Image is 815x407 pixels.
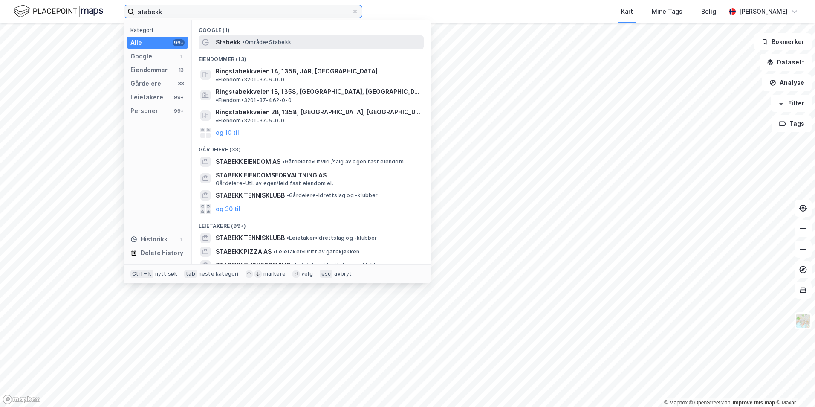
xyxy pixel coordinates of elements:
div: Kategori [130,27,188,33]
div: 1 [178,236,185,243]
span: STABEKK PIZZA AS [216,247,272,257]
span: STABEKK EIENDOMSFORVALTNING AS [216,170,420,180]
span: Gårdeiere • Idrettslag og -klubber [286,192,378,199]
span: • [292,262,295,268]
div: markere [263,270,286,277]
a: Mapbox [664,400,688,406]
div: Google [130,51,152,61]
div: nytt søk [155,270,178,277]
div: Mine Tags [652,6,682,17]
div: Kart [621,6,633,17]
button: og 30 til [216,204,240,214]
span: Ringstabekkveien 1A, 1358, JAR, [GEOGRAPHIC_DATA] [216,66,378,76]
span: STABEKK EIENDOM AS [216,157,280,167]
span: Ringstabekkveien 2B, 1358, [GEOGRAPHIC_DATA], [GEOGRAPHIC_DATA] [216,107,420,117]
div: 1 [178,53,185,60]
span: Gårdeiere • Utl. av egen/leid fast eiendom el. [216,180,333,187]
div: Gårdeiere (33) [192,140,431,155]
iframe: Chat Widget [772,366,815,407]
div: 99+ [173,108,185,114]
span: Leietaker • Idrettslag og -klubber [286,235,377,241]
span: Eiendom • 3201-37-6-0-0 [216,76,284,83]
span: Leietaker • Idrettslag og -klubber [292,262,383,269]
span: • [282,158,285,165]
button: Filter [771,95,812,112]
div: 99+ [173,39,185,46]
div: 99+ [173,94,185,101]
span: Eiendom • 3201-37-462-0-0 [216,97,292,104]
span: • [242,39,245,45]
div: Google (1) [192,20,431,35]
button: Datasett [760,54,812,71]
a: Mapbox homepage [3,395,40,404]
div: velg [301,270,313,277]
div: 33 [178,80,185,87]
div: Historikk [130,234,168,244]
div: Leietakere [130,92,163,102]
div: Bolig [701,6,716,17]
div: Leietakere (99+) [192,216,431,231]
div: esc [320,270,333,278]
div: Ctrl + k [130,270,153,278]
span: STABEKK TURNFORENING [216,260,291,270]
div: Personer [130,106,158,116]
input: Søk på adresse, matrikkel, gårdeiere, leietakere eller personer [134,5,352,18]
span: • [216,117,218,124]
div: 13 [178,67,185,73]
img: Z [795,313,811,329]
span: • [216,76,218,83]
div: neste kategori [199,270,239,277]
span: Eiendom • 3201-37-5-0-0 [216,117,284,124]
span: STABEKK TENNISKLUBB [216,190,285,201]
span: • [286,235,289,241]
span: • [286,192,289,198]
div: [PERSON_NAME] [739,6,788,17]
div: Delete history [141,248,183,258]
img: logo.f888ab2527a4732fd821a326f86c7f29.svg [14,4,103,19]
button: Bokmerker [754,33,812,50]
span: Ringstabekkveien 1B, 1358, [GEOGRAPHIC_DATA], [GEOGRAPHIC_DATA] [216,87,420,97]
button: Tags [772,115,812,132]
div: Eiendommer (13) [192,49,431,64]
div: Eiendommer [130,65,168,75]
span: STABEKK TENNISKLUBB [216,233,285,243]
span: Område • Stabekk [242,39,291,46]
div: avbryt [334,270,352,277]
span: Gårdeiere • Utvikl./salg av egen fast eiendom [282,158,404,165]
div: Kontrollprogram for chat [772,366,815,407]
span: Leietaker • Drift av gatekjøkken [273,248,359,255]
span: • [216,97,218,103]
button: og 10 til [216,128,239,138]
div: Alle [130,38,142,48]
a: OpenStreetMap [689,400,731,406]
button: Analyse [762,74,812,91]
div: tab [184,270,197,278]
span: Stabekk [216,37,240,47]
a: Improve this map [733,400,775,406]
span: • [273,248,276,255]
div: Gårdeiere [130,78,161,89]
